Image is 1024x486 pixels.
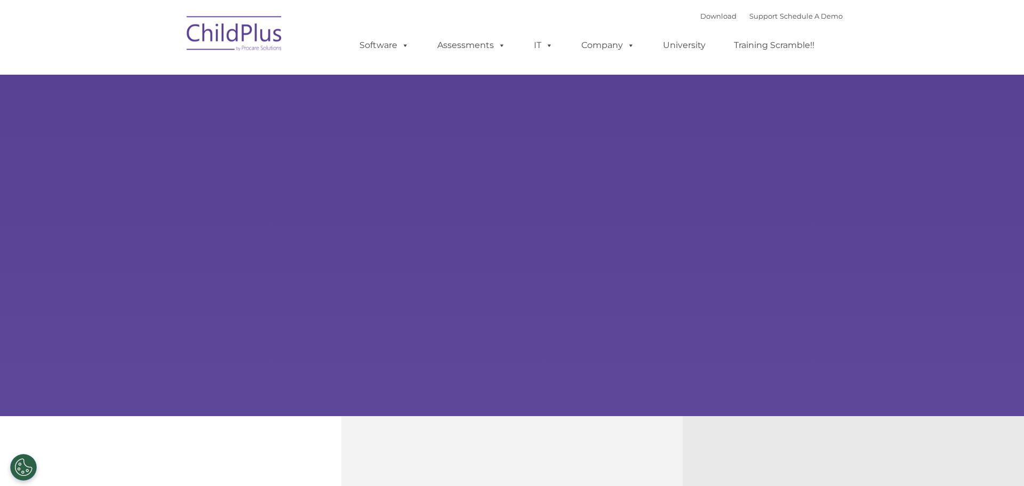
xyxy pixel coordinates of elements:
img: ChildPlus by Procare Solutions [181,9,288,62]
a: IT [523,35,564,56]
a: University [652,35,716,56]
a: Training Scramble!! [723,35,825,56]
a: Assessments [427,35,516,56]
font: | [700,12,843,20]
a: Schedule A Demo [780,12,843,20]
button: Cookies Settings [10,454,37,481]
a: Download [700,12,737,20]
a: Software [349,35,420,56]
a: Support [749,12,778,20]
a: Company [571,35,645,56]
